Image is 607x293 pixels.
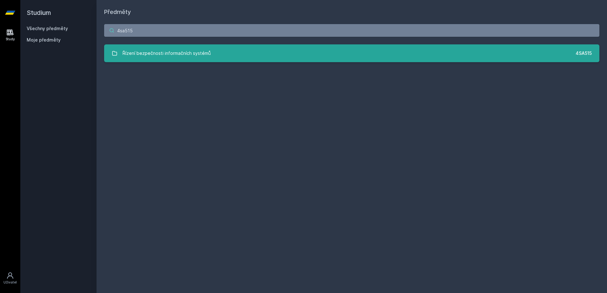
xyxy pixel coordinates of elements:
[27,26,68,31] a: Všechny předměty
[1,25,19,45] a: Study
[27,37,61,43] span: Moje předměty
[576,50,592,56] div: 4SA515
[123,47,211,60] div: Řízení bezpečnosti informačních systémů
[104,44,599,62] a: Řízení bezpečnosti informačních systémů 4SA515
[3,280,17,285] div: Uživatel
[6,37,15,42] div: Study
[1,269,19,288] a: Uživatel
[104,8,599,16] h1: Předměty
[104,24,599,37] input: Název nebo ident předmětu…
